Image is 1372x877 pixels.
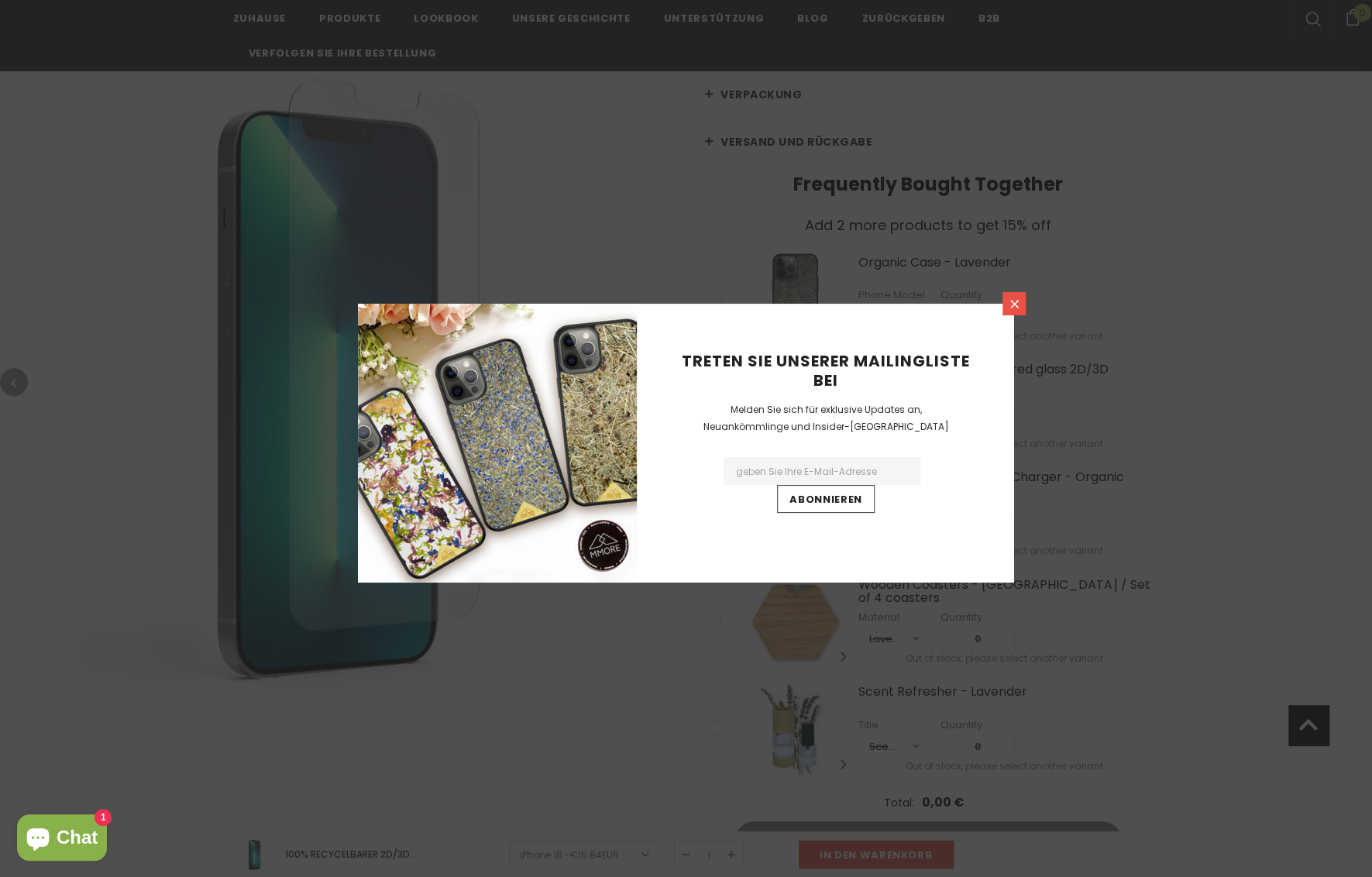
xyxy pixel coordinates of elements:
inbox-online-store-chat: Onlineshop-Chat von Shopify [12,814,112,865]
span: Melden Sie sich für exklusive Updates an, Neuankömmlinge und Insider-[GEOGRAPHIC_DATA] [703,403,949,433]
input: Abonnieren [777,485,875,513]
span: Treten Sie unserer Mailingliste bei [682,350,970,391]
a: Schließen [1002,292,1026,315]
input: Email Address [724,457,920,485]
